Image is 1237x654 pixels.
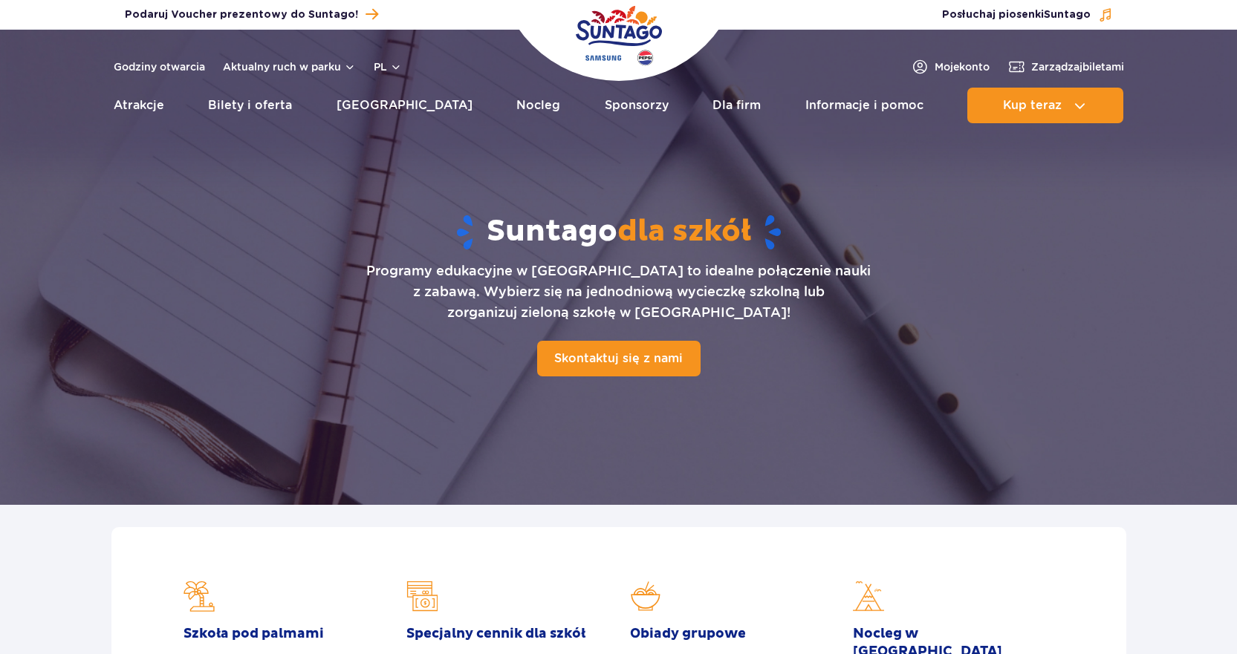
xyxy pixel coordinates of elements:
button: Aktualny ruch w parku [223,61,356,73]
a: Dla firm [712,88,761,123]
a: Bilety i oferta [208,88,292,123]
span: Zarządzaj biletami [1031,59,1124,74]
a: Mojekonto [911,58,990,76]
span: Skontaktuj się z nami [554,351,683,365]
h2: Obiady grupowe [630,625,831,643]
a: Godziny otwarcia [114,59,205,74]
span: Posłuchaj piosenki [942,7,1091,22]
a: Atrakcje [114,88,164,123]
span: Moje konto [935,59,990,74]
a: Podaruj Voucher prezentowy do Suntago! [125,4,378,24]
a: Skontaktuj się z nami [537,341,701,376]
a: Sponsorzy [605,88,669,123]
span: Suntago [1044,10,1091,20]
a: [GEOGRAPHIC_DATA] [337,88,473,123]
a: Nocleg [516,88,560,123]
h2: Specjalny cennik dla szkół [406,625,607,643]
button: Kup teraz [967,88,1123,123]
span: Podaruj Voucher prezentowy do Suntago! [125,7,358,22]
span: Kup teraz [1003,99,1062,112]
a: Zarządzajbiletami [1007,58,1124,76]
a: Informacje i pomoc [805,88,923,123]
p: Programy edukacyjne w [GEOGRAPHIC_DATA] to idealne połączenie nauki z zabawą. Wybierz się na jedn... [366,261,871,323]
h1: Suntago [141,213,1097,252]
h2: Szkoła pod palmami [184,625,384,643]
button: pl [374,59,402,74]
span: dla szkół [617,213,751,250]
button: Posłuchaj piosenkiSuntago [942,7,1113,22]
